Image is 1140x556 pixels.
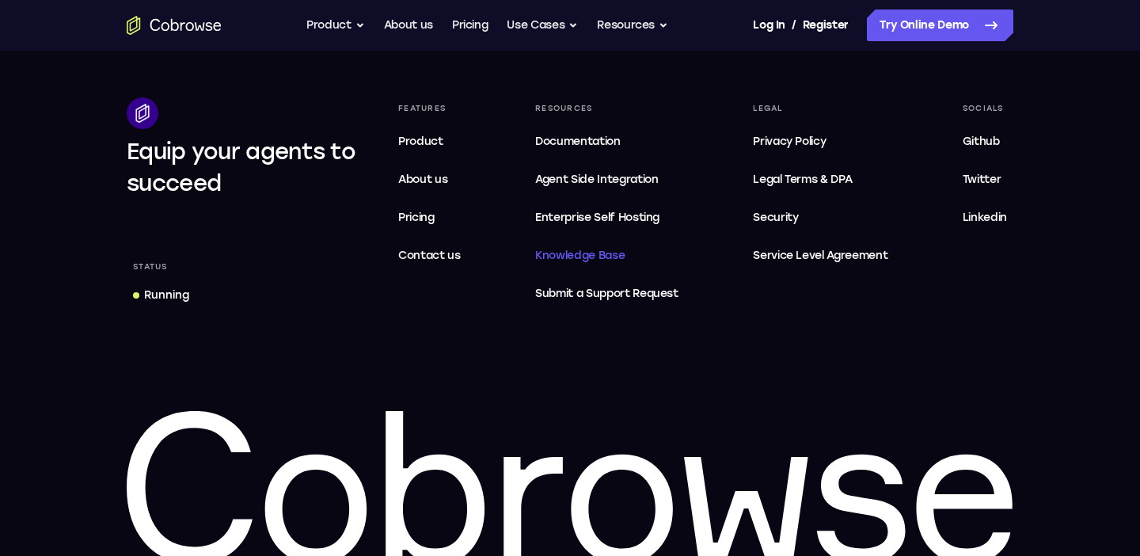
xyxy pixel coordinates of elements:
[392,97,467,120] div: Features
[127,256,174,278] div: Status
[529,202,685,234] a: Enterprise Self Hosting
[956,164,1013,196] a: Twitter
[535,170,678,189] span: Agent Side Integration
[529,126,685,158] a: Documentation
[127,16,222,35] a: Go to the home page
[535,208,678,227] span: Enterprise Self Hosting
[792,16,796,35] span: /
[384,10,433,41] a: About us
[956,202,1013,234] a: Linkedin
[956,97,1013,120] div: Socials
[753,173,852,186] span: Legal Terms & DPA
[392,164,467,196] a: About us
[803,10,849,41] a: Register
[398,249,461,262] span: Contact us
[535,135,620,148] span: Documentation
[392,240,467,272] a: Contact us
[127,138,355,196] span: Equip your agents to succeed
[529,278,685,310] a: Submit a Support Request
[452,10,488,41] a: Pricing
[963,135,1000,148] span: Github
[392,202,467,234] a: Pricing
[747,164,894,196] a: Legal Terms & DPA
[747,97,894,120] div: Legal
[529,97,685,120] div: Resources
[753,211,798,224] span: Security
[535,284,678,303] span: Submit a Support Request
[306,10,365,41] button: Product
[597,10,668,41] button: Resources
[127,281,196,310] a: Running
[747,240,894,272] a: Service Level Agreement
[507,10,578,41] button: Use Cases
[144,288,189,303] div: Running
[398,173,447,186] span: About us
[867,10,1013,41] a: Try Online Demo
[529,164,685,196] a: Agent Side Integration
[956,126,1013,158] a: Github
[753,246,887,265] span: Service Level Agreement
[398,135,443,148] span: Product
[392,126,467,158] a: Product
[753,10,785,41] a: Log In
[747,126,894,158] a: Privacy Policy
[398,211,435,224] span: Pricing
[747,202,894,234] a: Security
[529,240,685,272] a: Knowledge Base
[535,249,625,262] span: Knowledge Base
[963,211,1007,224] span: Linkedin
[753,135,826,148] span: Privacy Policy
[963,173,1001,186] span: Twitter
